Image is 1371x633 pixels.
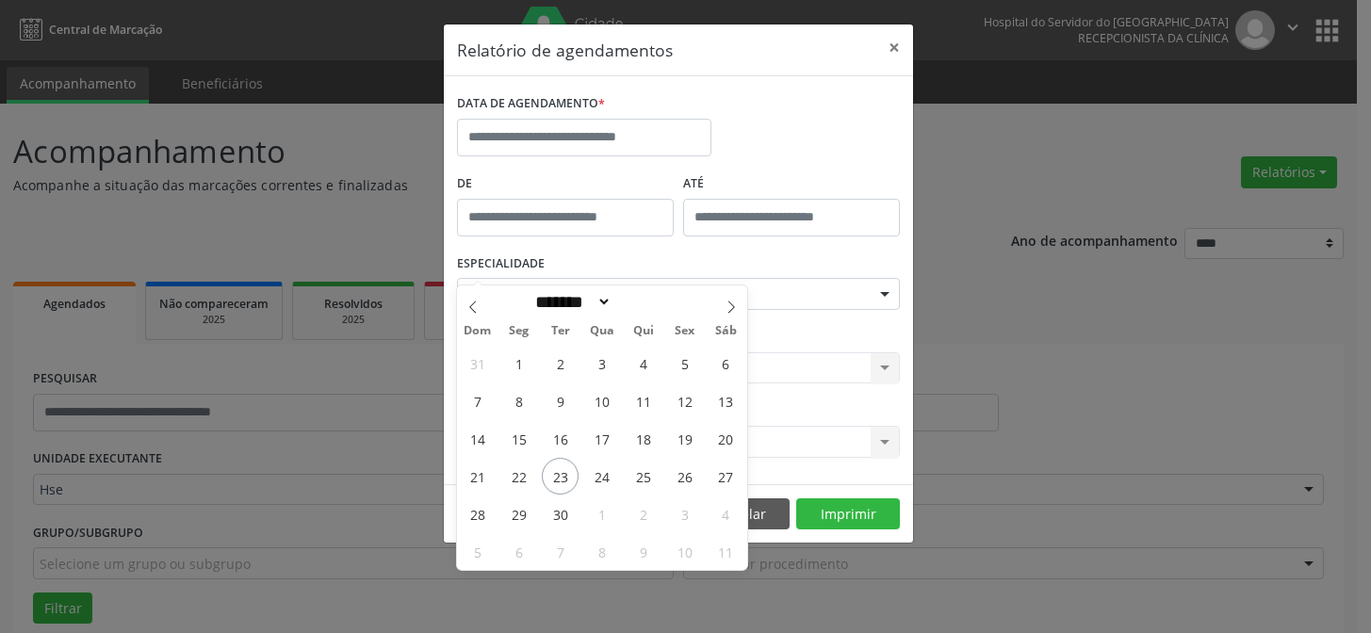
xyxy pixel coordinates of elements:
span: Setembro 24, 2025 [583,458,620,495]
span: Outubro 8, 2025 [583,533,620,570]
span: Setembro 7, 2025 [459,382,496,419]
span: Setembro 28, 2025 [459,495,496,532]
label: ESPECIALIDADE [457,250,545,279]
span: Setembro 14, 2025 [459,420,496,457]
span: Setembro 1, 2025 [500,345,537,381]
span: Setembro 12, 2025 [666,382,703,419]
span: Dom [457,325,498,337]
span: Setembro 18, 2025 [625,420,661,457]
span: Setembro 10, 2025 [583,382,620,419]
span: Outubro 2, 2025 [625,495,661,532]
span: Setembro 20, 2025 [708,420,744,457]
span: Setembro 23, 2025 [542,458,579,495]
span: Setembro 17, 2025 [583,420,620,457]
span: Sex [664,325,706,337]
span: Outubro 10, 2025 [666,533,703,570]
h5: Relatório de agendamentos [457,38,673,62]
span: Setembro 27, 2025 [708,458,744,495]
span: Setembro 8, 2025 [500,382,537,419]
span: Agosto 31, 2025 [459,345,496,381]
span: Sáb [706,325,747,337]
span: Setembro 6, 2025 [708,345,744,381]
label: DATA DE AGENDAMENTO [457,89,605,119]
span: Outubro 5, 2025 [459,533,496,570]
span: Setembro 25, 2025 [625,458,661,495]
span: Setembro 11, 2025 [625,382,661,419]
select: Month [530,292,612,312]
span: Outubro 9, 2025 [625,533,661,570]
span: Setembro 3, 2025 [583,345,620,381]
span: Setembro 19, 2025 [666,420,703,457]
span: Setembro 15, 2025 [500,420,537,457]
label: De [457,170,674,199]
span: Qua [581,325,623,337]
span: Setembro 30, 2025 [542,495,579,532]
span: Setembro 13, 2025 [708,382,744,419]
span: Setembro 2, 2025 [542,345,579,381]
span: Setembro 9, 2025 [542,382,579,419]
span: Ter [540,325,581,337]
span: Setembro 29, 2025 [500,495,537,532]
span: Setembro 21, 2025 [459,458,496,495]
span: Outubro 1, 2025 [583,495,620,532]
span: Outubro 4, 2025 [708,495,744,532]
span: Outubro 6, 2025 [500,533,537,570]
span: Setembro 16, 2025 [542,420,579,457]
span: Setembro 26, 2025 [666,458,703,495]
label: ATÉ [683,170,900,199]
button: Imprimir [796,498,900,530]
span: Seg [498,325,540,337]
span: Setembro 22, 2025 [500,458,537,495]
span: Outubro 11, 2025 [708,533,744,570]
span: Qui [623,325,664,337]
span: Setembro 5, 2025 [666,345,703,381]
span: Outubro 7, 2025 [542,533,579,570]
span: Outubro 3, 2025 [666,495,703,532]
button: Close [875,24,913,71]
span: Setembro 4, 2025 [625,345,661,381]
input: Year [612,292,674,312]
